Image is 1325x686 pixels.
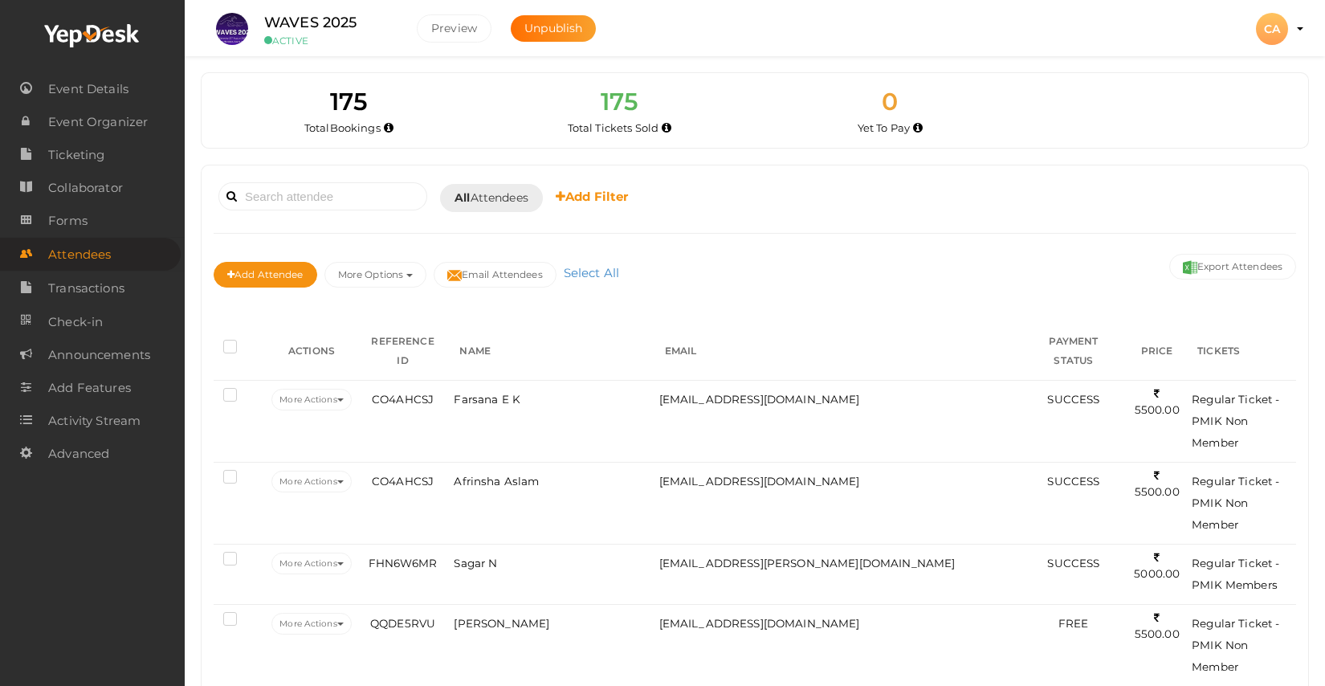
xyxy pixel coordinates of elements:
[369,557,438,570] span: FHN6W6MR
[330,87,367,116] span: 175
[1058,617,1089,630] span: FREE
[568,121,659,134] span: Total Tickets Sold
[48,438,109,470] span: Advanced
[304,121,381,134] span: Total
[556,189,629,204] b: Add Filter
[1192,617,1279,673] span: Regular Ticket - PMIK Non Member
[434,262,556,288] button: Email Attendees
[1256,13,1288,45] div: CA
[858,121,910,134] span: Yet To Pay
[330,121,381,134] span: Bookings
[455,190,528,206] span: Attendees
[48,272,124,304] span: Transactions
[264,11,357,35] label: WAVES 2025
[1251,12,1293,46] button: CA
[1256,22,1288,36] profile-pic: CA
[454,393,520,406] span: Farsana E K
[1192,475,1279,531] span: Regular Ticket - PMIK Non Member
[372,393,434,406] span: CO4AHCSJ
[659,617,860,630] span: [EMAIL_ADDRESS][DOMAIN_NAME]
[1192,557,1279,591] span: Regular Ticket - PMIK Members
[267,322,355,381] th: ACTIONS
[216,13,248,45] img: S4WQAGVX_small.jpeg
[214,262,317,288] button: Add Attendee
[271,389,351,410] button: More Actions
[371,335,434,366] span: REFERENCE ID
[48,139,104,171] span: Ticketing
[48,106,148,138] span: Event Organizer
[450,322,654,381] th: NAME
[1135,611,1180,641] span: 5500.00
[1047,393,1099,406] span: SUCCESS
[271,553,351,574] button: More Actions
[48,205,88,237] span: Forms
[264,35,393,47] small: ACTIVE
[659,393,860,406] span: [EMAIL_ADDRESS][DOMAIN_NAME]
[560,265,623,280] a: Select All
[1135,469,1180,499] span: 5500.00
[454,617,549,630] span: [PERSON_NAME]
[454,475,539,488] span: Afrinsha Aslam
[48,239,111,271] span: Attendees
[48,372,131,404] span: Add Features
[1192,393,1279,449] span: Regular Ticket - PMIK Non Member
[601,87,638,116] span: 175
[218,182,427,210] input: Search attendee
[48,172,123,204] span: Collaborator
[524,21,582,35] span: Unpublish
[271,471,351,492] button: More Actions
[324,262,426,288] button: More Options
[662,124,671,133] i: Total number of tickets sold
[48,405,141,437] span: Activity Stream
[48,339,150,371] span: Announcements
[417,14,491,43] button: Preview
[913,124,923,133] i: Accepted and yet to make payment
[1183,260,1197,275] img: excel.svg
[659,475,860,488] span: [EMAIL_ADDRESS][DOMAIN_NAME]
[1188,322,1296,381] th: TICKETS
[384,124,393,133] i: Total number of bookings
[1135,387,1180,417] span: 5500.00
[1021,322,1126,381] th: PAYMENT STATUS
[511,15,596,42] button: Unpublish
[455,190,470,205] b: All
[1134,551,1180,581] span: 5000.00
[48,73,128,105] span: Event Details
[1126,322,1188,381] th: PRICE
[659,557,956,570] span: [EMAIL_ADDRESS][PERSON_NAME][DOMAIN_NAME]
[1047,475,1099,488] span: SUCCESS
[882,87,898,116] span: 0
[454,557,497,570] span: Sagar N
[655,322,1021,381] th: EMAIL
[370,617,435,630] span: QQDE5RVU
[447,268,462,283] img: mail-filled.svg
[271,613,351,635] button: More Actions
[48,306,103,338] span: Check-in
[1169,254,1296,280] button: Export Attendees
[372,475,434,488] span: CO4AHCSJ
[1047,557,1099,570] span: SUCCESS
